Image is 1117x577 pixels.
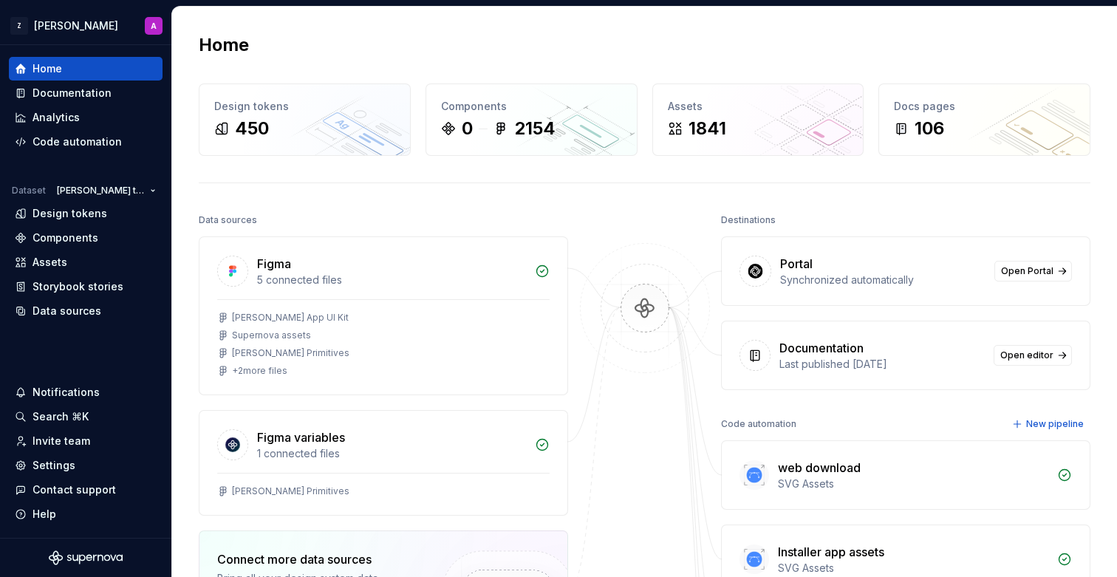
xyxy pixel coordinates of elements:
[232,365,287,377] div: + 2 more files
[721,210,776,231] div: Destinations
[232,347,349,359] div: [PERSON_NAME] Primitives
[33,279,123,294] div: Storybook stories
[9,299,163,323] a: Data sources
[668,99,849,114] div: Assets
[10,17,28,35] div: Z
[9,202,163,225] a: Design tokens
[199,83,411,156] a: Design tokens450
[33,61,62,76] div: Home
[894,99,1075,114] div: Docs pages
[778,561,1048,576] div: SVG Assets
[9,454,163,477] a: Settings
[33,458,75,473] div: Settings
[9,250,163,274] a: Assets
[780,273,986,287] div: Synchronized automatically
[33,231,98,245] div: Components
[721,414,796,434] div: Code automation
[199,410,568,516] a: Figma variables1 connected files[PERSON_NAME] Primitives
[34,18,118,33] div: [PERSON_NAME]
[232,330,311,341] div: Supernova assets
[9,226,163,250] a: Components
[652,83,864,156] a: Assets1841
[9,405,163,429] button: Search ⌘K
[33,385,100,400] div: Notifications
[514,117,556,140] div: 2154
[33,206,107,221] div: Design tokens
[33,304,101,318] div: Data sources
[9,106,163,129] a: Analytics
[780,255,813,273] div: Portal
[199,33,249,57] h2: Home
[33,86,112,100] div: Documentation
[779,339,864,357] div: Documentation
[878,83,1090,156] a: Docs pages106
[1008,414,1090,434] button: New pipeline
[232,312,349,324] div: [PERSON_NAME] App UI Kit
[9,275,163,298] a: Storybook stories
[257,446,526,461] div: 1 connected files
[214,99,395,114] div: Design tokens
[426,83,638,156] a: Components02154
[9,478,163,502] button: Contact support
[33,134,122,149] div: Code automation
[33,110,80,125] div: Analytics
[9,81,163,105] a: Documentation
[33,482,116,497] div: Contact support
[778,543,884,561] div: Installer app assets
[232,485,349,497] div: [PERSON_NAME] Primitives
[9,429,163,453] a: Invite team
[12,185,46,197] div: Dataset
[9,380,163,404] button: Notifications
[915,117,944,140] div: 106
[33,255,67,270] div: Assets
[9,502,163,526] button: Help
[778,459,861,477] div: web download
[462,117,473,140] div: 0
[57,185,144,197] span: [PERSON_NAME] tokens
[9,130,163,154] a: Code automation
[257,255,291,273] div: Figma
[1026,418,1084,430] span: New pipeline
[994,261,1072,281] a: Open Portal
[199,210,257,231] div: Data sources
[199,236,568,395] a: Figma5 connected files[PERSON_NAME] App UI KitSupernova assets[PERSON_NAME] Primitives+2more files
[257,429,345,446] div: Figma variables
[33,434,90,448] div: Invite team
[3,10,168,41] button: Z[PERSON_NAME]A
[779,357,985,372] div: Last published [DATE]
[257,273,526,287] div: 5 connected files
[50,180,163,201] button: [PERSON_NAME] tokens
[1000,349,1053,361] span: Open editor
[689,117,726,140] div: 1841
[778,477,1048,491] div: SVG Assets
[994,345,1072,366] a: Open editor
[1001,265,1053,277] span: Open Portal
[151,20,157,32] div: A
[217,550,417,568] div: Connect more data sources
[49,550,123,565] svg: Supernova Logo
[235,117,269,140] div: 450
[33,507,56,522] div: Help
[33,409,89,424] div: Search ⌘K
[441,99,622,114] div: Components
[9,57,163,81] a: Home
